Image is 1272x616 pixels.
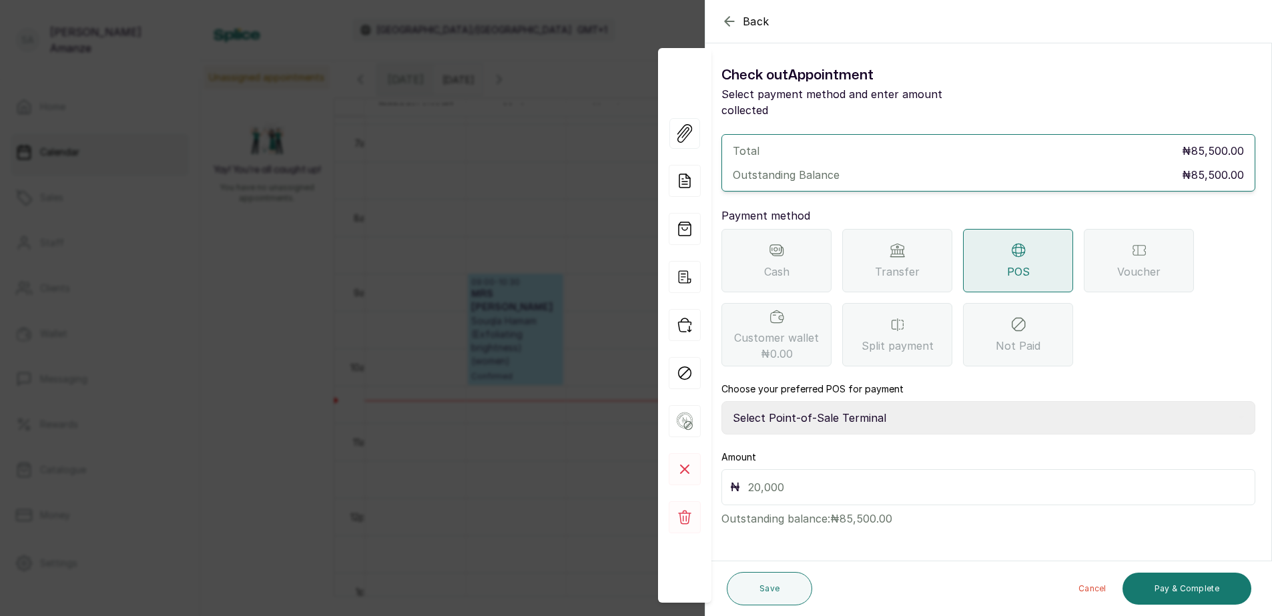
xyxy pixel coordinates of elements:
span: Customer wallet [734,330,819,362]
h1: Check out Appointment [721,65,988,86]
span: Not Paid [996,338,1040,354]
span: POS [1007,264,1030,280]
p: Payment method [721,208,1255,224]
p: Outstanding Balance [733,167,840,183]
span: ₦0.00 [761,346,793,362]
span: Cash [764,264,789,280]
p: Select payment method and enter amount collected [721,86,988,118]
label: Amount [721,450,756,464]
label: Choose your preferred POS for payment [721,382,904,396]
button: Cancel [1068,573,1117,605]
button: Back [721,13,769,29]
p: ₦85,500.00 [1182,143,1244,159]
p: ₦ [730,478,740,497]
input: 20,000 [748,478,1247,497]
button: Save [727,572,812,605]
span: Voucher [1117,264,1161,280]
span: Split payment [862,338,934,354]
p: ₦85,500.00 [1182,167,1244,183]
span: Back [743,13,769,29]
p: Total [733,143,759,159]
button: Pay & Complete [1123,573,1251,605]
span: Transfer [875,264,920,280]
p: Outstanding balance: ₦85,500.00 [721,505,1255,527]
